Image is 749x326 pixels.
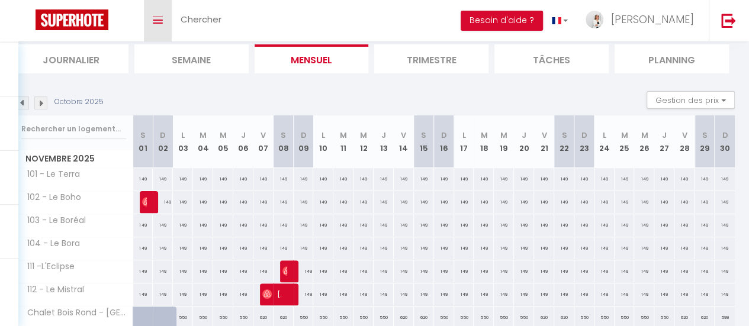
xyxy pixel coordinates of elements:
div: 149 [133,168,153,190]
div: 149 [353,283,374,305]
span: Chalet Bois Rond - [GEOGRAPHIC_DATA] [17,306,135,319]
abbr: M [641,130,648,141]
th: 27 [654,115,674,168]
div: 149 [534,168,554,190]
div: 149 [654,191,674,213]
div: 149 [574,214,594,236]
span: Chercher [181,13,221,25]
div: 149 [374,283,394,305]
th: 10 [313,115,333,168]
div: 149 [574,191,594,213]
div: 149 [233,168,253,190]
span: Novembre 2025 [15,150,133,167]
th: 14 [394,115,414,168]
div: 149 [274,168,294,190]
div: 149 [233,191,253,213]
div: 149 [615,214,635,236]
div: 149 [615,191,635,213]
div: 149 [173,191,193,213]
div: 149 [615,237,635,259]
th: 03 [173,115,193,168]
div: 149 [674,237,695,259]
div: 149 [133,260,153,282]
div: 149 [173,283,193,305]
div: 149 [313,168,333,190]
li: Planning [615,44,729,73]
span: 111 -L'Eclipse [17,260,78,273]
div: 149 [715,191,735,213]
div: 149 [695,260,715,282]
div: 149 [414,237,434,259]
li: Journalier [14,44,128,73]
abbr: D [581,130,587,141]
th: 29 [695,115,715,168]
abbr: D [160,130,166,141]
div: 149 [233,260,253,282]
span: [PERSON_NAME] [PERSON_NAME] [142,191,147,213]
div: 149 [715,237,735,259]
p: Octobre 2025 [54,96,104,108]
abbr: V [541,130,547,141]
div: 149 [674,168,695,190]
abbr: D [300,130,306,141]
abbr: J [522,130,526,141]
div: 149 [294,168,314,190]
div: 149 [193,283,213,305]
img: Super Booking [36,9,108,30]
li: Trimestre [374,44,488,73]
div: 149 [153,191,173,213]
th: 30 [715,115,735,168]
div: 149 [353,260,374,282]
abbr: L [322,130,325,141]
div: 149 [715,283,735,305]
div: 149 [474,283,494,305]
div: 149 [695,168,715,190]
div: 149 [634,214,654,236]
div: 149 [454,283,474,305]
div: 149 [353,168,374,190]
span: 104 - Le Bora [17,237,83,250]
abbr: S [421,130,426,141]
div: 149 [414,168,434,190]
div: 149 [454,191,474,213]
img: ... [586,11,603,28]
th: 17 [454,115,474,168]
div: 149 [274,214,294,236]
div: 149 [394,283,414,305]
abbr: J [241,130,246,141]
div: 149 [514,283,534,305]
div: 149 [634,191,654,213]
div: 149 [474,191,494,213]
div: 149 [353,237,374,259]
div: 149 [695,191,715,213]
div: 149 [494,191,514,213]
div: 149 [374,260,394,282]
div: 149 [454,260,474,282]
th: 23 [574,115,594,168]
span: [PERSON_NAME] [262,283,282,305]
div: 149 [574,283,594,305]
div: 149 [414,283,434,305]
div: 149 [213,260,233,282]
div: 149 [654,260,674,282]
div: 149 [374,168,394,190]
div: 149 [274,191,294,213]
span: [PERSON_NAME] [282,260,287,282]
div: 149 [494,283,514,305]
div: 149 [554,260,574,282]
div: 149 [353,214,374,236]
div: 149 [193,168,213,190]
div: 149 [615,283,635,305]
div: 149 [313,214,333,236]
div: 149 [634,168,654,190]
div: 149 [353,191,374,213]
th: 18 [474,115,494,168]
abbr: M [360,130,367,141]
th: 28 [674,115,695,168]
div: 149 [514,168,534,190]
div: 149 [173,237,193,259]
abbr: L [603,130,606,141]
div: 149 [514,214,534,236]
th: 15 [414,115,434,168]
abbr: M [500,130,507,141]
